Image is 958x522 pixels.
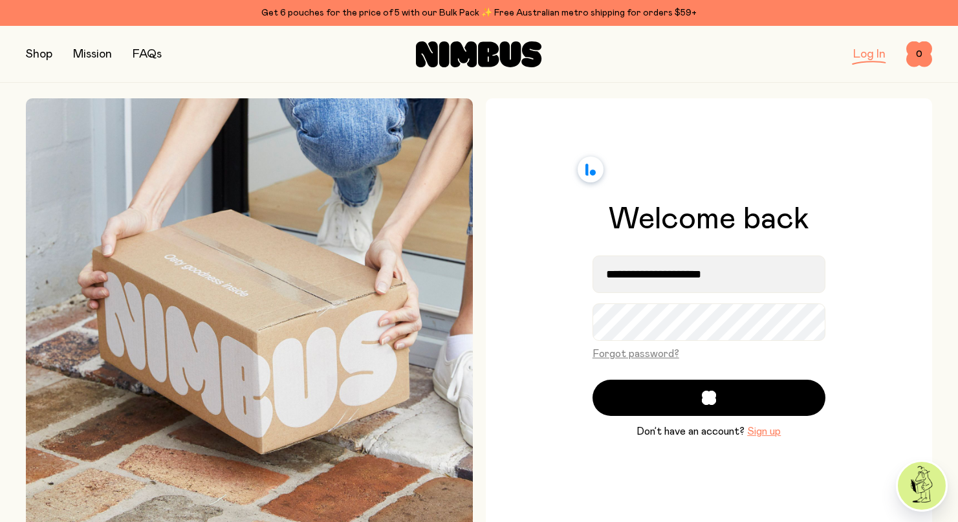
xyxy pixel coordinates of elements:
[593,346,679,362] button: Forgot password?
[853,49,886,60] a: Log In
[747,424,781,439] button: Sign up
[26,5,932,21] div: Get 6 pouches for the price of 5 with our Bulk Pack ✨ Free Australian metro shipping for orders $59+
[637,424,745,439] span: Don’t have an account?
[133,49,162,60] a: FAQs
[906,41,932,67] button: 0
[609,204,809,235] h1: Welcome back
[898,462,946,510] img: agent
[73,49,112,60] a: Mission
